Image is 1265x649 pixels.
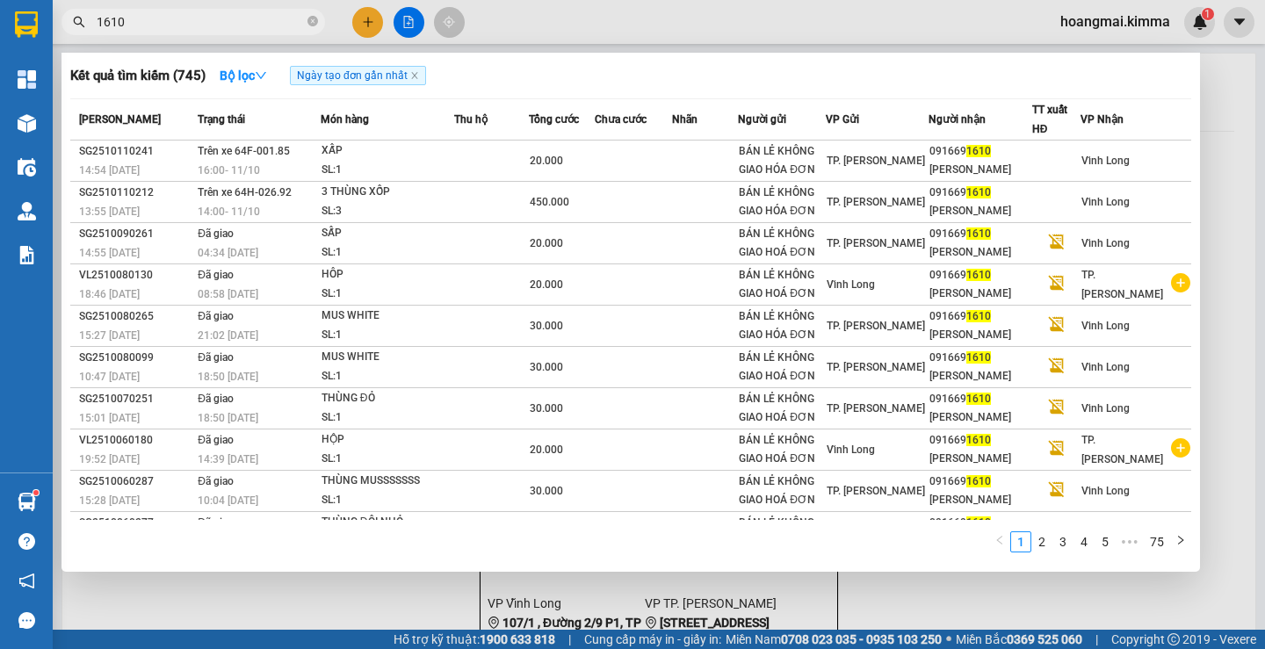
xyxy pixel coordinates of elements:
[1171,438,1190,458] span: plus-circle
[1170,531,1191,552] li: Next Page
[79,329,140,342] span: 15:27 [DATE]
[1116,531,1144,552] li: Next 5 Pages
[1032,104,1067,135] span: TT xuất HĐ
[322,408,453,428] div: SL: 1
[929,491,1031,509] div: [PERSON_NAME]
[739,307,825,344] div: BÁN LẺ KHÔNG GIAO HÓA ĐƠN
[79,371,140,383] span: 10:47 [DATE]
[322,367,453,386] div: SL: 1
[198,113,245,126] span: Trạng thái
[290,66,426,85] span: Ngày tạo đơn gần nhất
[929,225,1031,243] div: 091669
[1081,155,1130,167] span: Vĩnh Long
[1116,531,1144,552] span: •••
[989,531,1010,552] li: Previous Page
[18,202,36,220] img: warehouse-icon
[97,12,304,32] input: Tìm tên, số ĐT hoặc mã đơn
[827,196,925,208] span: TP. [PERSON_NAME]
[322,265,453,285] div: HÔP
[827,155,925,167] span: TP. [PERSON_NAME]
[198,186,292,198] span: Trên xe 64H-026.92
[739,184,825,220] div: BÁN LẺ KHÔNG GIAO HÓA ĐƠN
[307,16,318,26] span: close-circle
[1081,361,1130,373] span: Vĩnh Long
[198,310,234,322] span: Đã giao
[198,329,258,342] span: 21:02 [DATE]
[966,351,991,364] span: 1610
[79,113,161,126] span: [PERSON_NAME]
[70,67,206,85] h3: Kết quả tìm kiếm ( 745 )
[79,431,192,450] div: VL2510060180
[322,513,453,532] div: THÙNG ĐÔI NHỎ
[530,402,563,415] span: 30.000
[79,164,140,177] span: 14:54 [DATE]
[322,243,453,263] div: SL: 1
[79,184,192,202] div: SG2510110212
[530,320,563,332] span: 30.000
[929,408,1031,427] div: [PERSON_NAME]
[672,113,698,126] span: Nhãn
[73,16,85,28] span: search
[739,225,825,262] div: BÁN LẺ KHÔNG GIAO HOÁ ĐƠN
[1031,531,1052,552] li: 2
[322,224,453,243] div: SẤP
[206,61,281,90] button: Bộ lọcdown
[827,361,925,373] span: TP. [PERSON_NAME]
[826,113,859,126] span: VP Gửi
[198,227,234,240] span: Đã giao
[322,450,453,469] div: SL: 1
[1081,237,1130,249] span: Vĩnh Long
[1170,531,1191,552] button: right
[989,531,1010,552] button: left
[198,393,234,405] span: Đã giao
[1073,531,1095,552] li: 4
[966,475,991,487] span: 1610
[966,393,991,405] span: 1610
[827,402,925,415] span: TP. [PERSON_NAME]
[18,114,36,133] img: warehouse-icon
[454,113,488,126] span: Thu hộ
[322,161,453,180] div: SL: 1
[929,472,1031,491] div: 091669
[198,206,260,218] span: 14:00 - 11/10
[198,412,258,424] span: 18:50 [DATE]
[530,196,569,208] span: 450.000
[1032,532,1052,552] a: 2
[410,71,419,80] span: close
[322,141,453,161] div: XẤP
[929,184,1031,202] div: 091669
[1081,196,1130,208] span: Vĩnh Long
[79,472,192,491] div: SG2510060287
[198,371,258,383] span: 18:50 [DATE]
[79,349,192,367] div: SG2510080099
[18,158,36,177] img: warehouse-icon
[79,288,140,300] span: 18:46 [DATE]
[530,485,563,497] span: 30.000
[322,389,453,408] div: THÙNG ĐỎ
[1175,535,1186,545] span: right
[739,431,825,468] div: BÁN LẺ KHÔNG GIAO HOÁ ĐƠN
[15,11,38,38] img: logo-vxr
[1052,531,1073,552] li: 3
[198,247,258,259] span: 04:34 [DATE]
[322,348,453,367] div: MUS WHITE
[198,351,234,364] span: Đã giao
[966,227,991,240] span: 1610
[322,430,453,450] div: HỘP
[79,266,192,285] div: VL2510080130
[79,142,192,161] div: SG2510110241
[929,326,1031,344] div: [PERSON_NAME]
[79,307,192,326] div: SG2510080265
[1053,532,1073,552] a: 3
[827,485,925,497] span: TP. [PERSON_NAME]
[966,186,991,198] span: 1610
[18,70,36,89] img: dashboard-icon
[738,113,786,126] span: Người gửi
[322,491,453,510] div: SL: 1
[322,306,453,326] div: MUS WHITE
[1081,113,1124,126] span: VP Nhận
[530,278,563,291] span: 20.000
[530,237,563,249] span: 20.000
[322,326,453,345] div: SL: 1
[929,142,1031,161] div: 091669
